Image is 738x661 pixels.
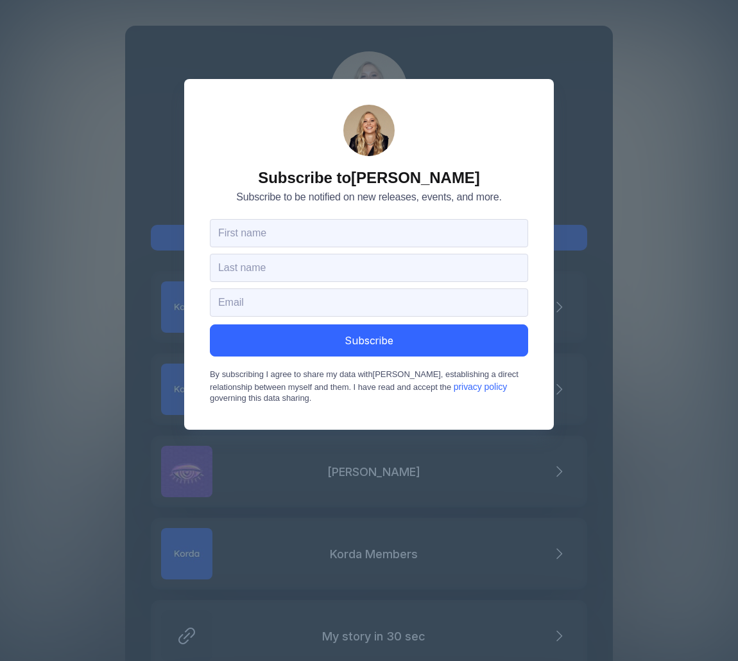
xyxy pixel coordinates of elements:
img: 160x160 [343,105,395,156]
div: Alina Verbenchuk [343,105,395,156]
span: By subscribing I agree to share my data with [PERSON_NAME] , establishing a direct relationship b... [210,369,528,404]
input: Last name [210,254,528,282]
span: Subscribe to be notified on new releases, events, and more. [236,191,501,204]
input: First name [210,219,528,247]
a: privacy policy [454,382,507,392]
span: Subscribe to [PERSON_NAME] [258,172,479,184]
input: Email [210,288,528,317]
button: Subscribe [210,324,528,357]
